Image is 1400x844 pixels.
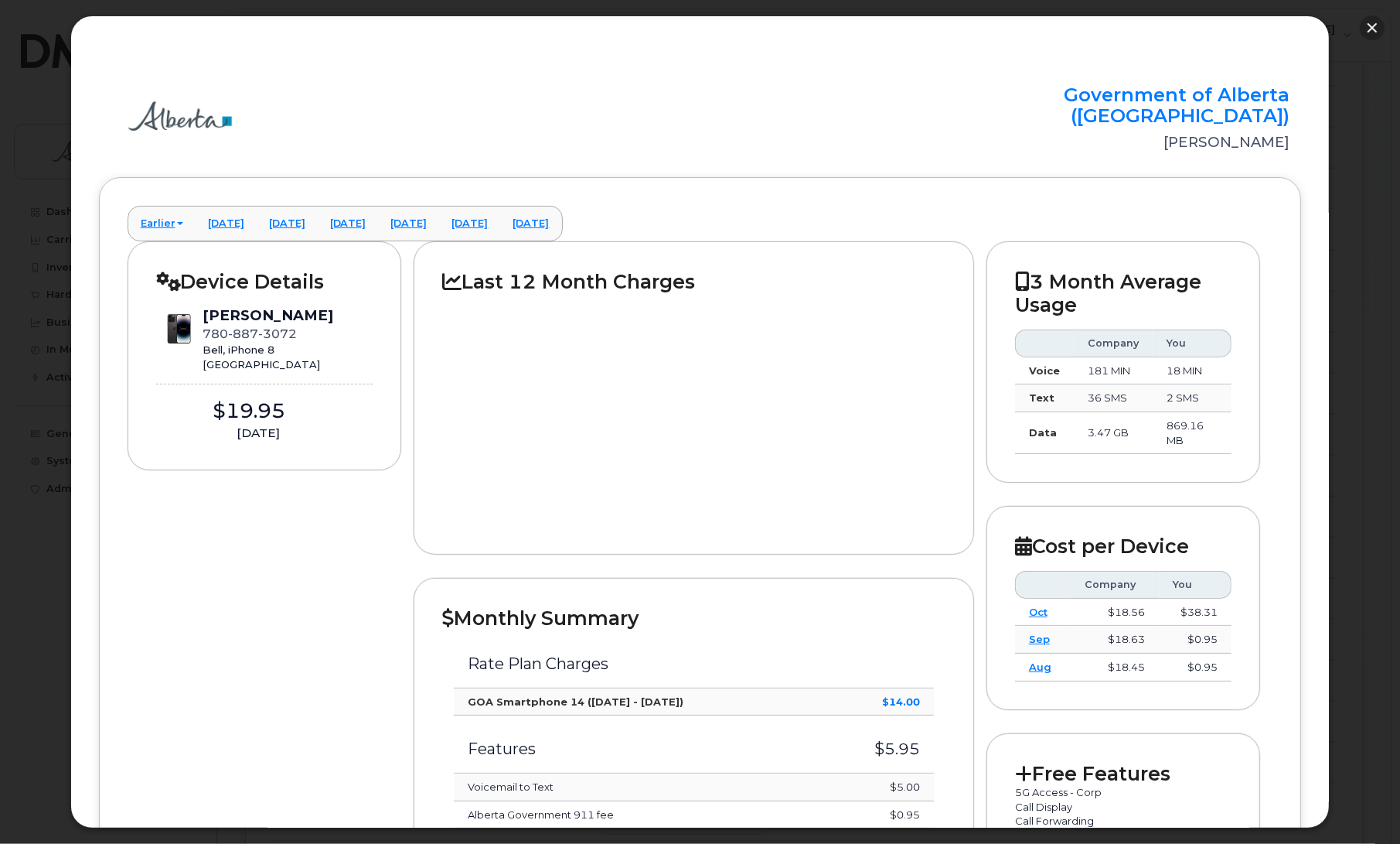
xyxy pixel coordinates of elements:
[882,695,920,708] strong: $14.00
[1160,654,1232,682] td: $0.95
[1160,571,1232,599] th: You
[258,326,297,341] span: 3072
[454,801,823,829] td: Alberta Government 911 fee
[1074,412,1153,454] td: 3.47 GB
[318,207,379,241] a: [DATE]
[1074,330,1153,357] th: Company
[823,774,934,801] td: $5.00
[1153,384,1231,412] td: 2 SMS
[836,740,920,757] h3: $5.95
[1071,571,1160,599] th: Company
[454,774,823,801] td: Voicemail to Text
[468,695,683,708] strong: GOA Smartphone 14 ([DATE] - [DATE])
[468,655,920,672] h3: Rate Plan Charges
[1015,785,1231,800] p: 5G Access - Corp
[823,801,934,829] td: $0.95
[1160,599,1232,627] td: $38.31
[1015,762,1231,785] h2: Free Features
[1015,535,1231,558] h2: Cost per Device
[1160,626,1232,654] td: $0.95
[1015,270,1231,317] h2: 3 Month Average Usage
[440,207,501,241] a: [DATE]
[1029,364,1060,377] strong: Voice
[1074,384,1153,412] td: 36 SMS
[1029,633,1050,645] a: Sep
[442,607,945,630] h2: Monthly Summary
[912,132,1290,152] div: [PERSON_NAME]
[156,397,342,425] div: $19.95
[1029,661,1051,673] a: Aug
[1015,800,1231,815] p: Call Display
[1071,654,1160,682] td: $18.45
[1153,330,1231,357] th: You
[1015,814,1231,829] p: Call Forwarding
[379,207,440,241] a: [DATE]
[501,207,562,241] a: [DATE]
[257,207,318,241] a: [DATE]
[1029,606,1047,618] a: Oct
[1071,626,1160,654] td: $18.63
[1029,391,1054,404] strong: Text
[203,306,333,326] div: [PERSON_NAME]
[912,84,1290,126] h2: Government of Alberta ([GEOGRAPHIC_DATA])
[1074,357,1153,385] td: 181 MIN
[468,740,809,757] h3: Features
[203,343,333,371] div: Bell, iPhone 8 [GEOGRAPHIC_DATA]
[156,270,373,293] h2: Device Details
[1071,599,1160,627] td: $18.56
[156,425,360,442] div: [DATE]
[1029,426,1057,439] strong: Data
[1153,357,1231,385] td: 18 MIN
[442,270,945,293] h2: Last 12 Month Charges
[203,326,297,341] span: 780
[1153,412,1231,454] td: 869.16 MB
